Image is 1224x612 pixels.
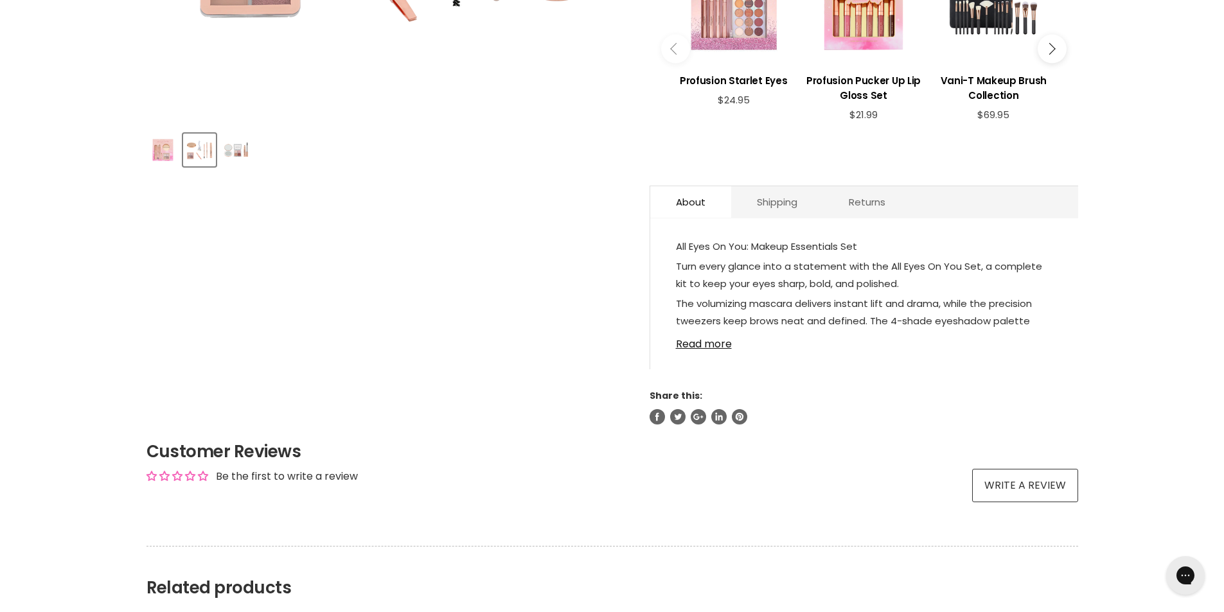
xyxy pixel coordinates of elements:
[849,108,878,121] span: $21.99
[183,134,216,166] button: Profusion All Eyes On You Set
[650,389,702,402] span: Share this:
[823,186,911,218] a: Returns
[676,331,1052,350] a: Read more
[650,390,1078,424] aside: Share this:
[145,130,628,166] div: Product thumbnails
[146,469,208,484] div: Average rating is 0.00 stars
[731,186,823,218] a: Shipping
[146,440,1078,463] h2: Customer Reviews
[221,135,251,165] img: Profusion All Eyes On You Set
[146,546,1078,598] h2: Related products
[676,295,1052,367] p: The volumizing mascara delivers instant lift and drama, while the precision tweezers keep brows n...
[675,73,792,88] h3: Profusion Starlet Eyes
[935,73,1052,103] h3: Vani-T Makeup Brush Collection
[146,134,179,166] button: Profusion All Eyes On You Set
[935,64,1052,109] a: View product:Vani-T Makeup Brush Collection
[220,134,253,166] button: Profusion All Eyes On You Set
[676,258,1052,295] p: Turn every glance into a statement with the All Eyes On You Set, a complete kit to keep your eyes...
[216,469,358,484] div: Be the first to write a review
[148,135,178,165] img: Profusion All Eyes On You Set
[184,135,215,165] img: Profusion All Eyes On You Set
[977,108,1009,121] span: $69.95
[675,64,792,94] a: View product:Profusion Starlet Eyes
[1160,552,1211,599] iframe: Gorgias live chat messenger
[650,186,731,218] a: About
[718,93,750,107] span: $24.95
[676,238,1052,258] p: All Eyes On You: Makeup Essentials Set
[972,469,1078,502] a: Write a review
[805,73,922,103] h3: Profusion Pucker Up Lip Gloss Set
[805,64,922,109] a: View product:Profusion Pucker Up Lip Gloss Set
